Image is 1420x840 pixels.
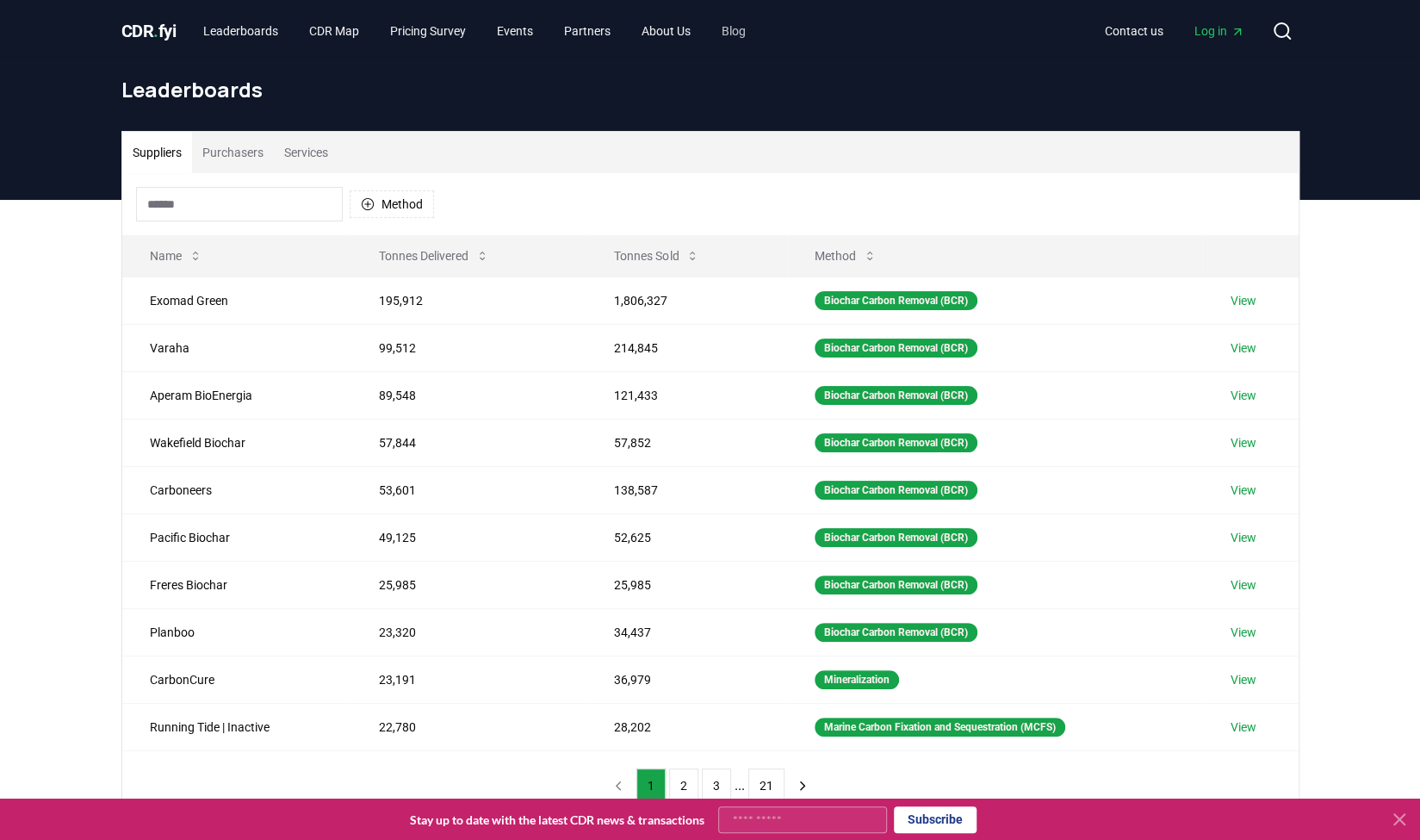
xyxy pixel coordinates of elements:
[815,528,977,547] div: Biochar Carbon Removal (BCR)
[669,768,698,803] button: 2
[122,703,351,750] td: Running Tide | Inactive
[815,481,977,500] div: Biochar Carbon Removal (BCR)
[153,21,158,41] span: .
[586,608,786,656] td: 34,437
[788,768,817,803] button: next page
[365,239,503,273] button: Tonnes Delivered
[351,466,586,513] td: 53,601
[815,718,1065,737] div: Marine Carbon Fixation and Sequestration (MCFS)
[1230,482,1256,499] a: View
[748,768,784,803] button: 21
[122,324,351,371] td: Varaha
[702,768,731,803] button: 3
[351,561,586,608] td: 25,985
[1230,529,1256,546] a: View
[586,371,786,419] td: 121,433
[815,339,977,358] div: Biochar Carbon Removal (BCR)
[351,513,586,561] td: 49,125
[586,703,786,750] td: 28,202
[1230,339,1256,357] a: View
[122,277,351,324] td: Exomad Green
[351,419,586,466] td: 57,844
[1091,16,1177,47] a: Contact us
[708,16,760,47] a: Blog
[189,16,292,47] a: Leaderboards
[121,19,177,43] a: CDR.fyi
[1181,16,1258,47] a: Log in
[586,324,786,371] td: 214,845
[121,21,177,41] span: CDR fyi
[136,239,216,273] button: Name
[815,433,977,452] div: Biochar Carbon Removal (BCR)
[600,239,713,273] button: Tonnes Sold
[815,623,977,642] div: Biochar Carbon Removal (BCR)
[628,16,704,47] a: About Us
[815,291,977,310] div: Biochar Carbon Removal (BCR)
[636,768,666,803] button: 1
[351,371,586,419] td: 89,548
[1230,719,1256,736] a: View
[1194,22,1244,40] span: Log in
[1230,292,1256,309] a: View
[586,419,786,466] td: 57,852
[801,239,890,273] button: Method
[121,76,1299,103] h1: Leaderboards
[735,775,745,796] li: ...
[122,419,351,466] td: Wakefield Biochar
[351,277,586,324] td: 195,912
[350,190,434,218] button: Method
[1230,624,1256,641] a: View
[189,16,760,47] nav: Main
[815,670,899,689] div: Mineralization
[1230,671,1256,688] a: View
[376,16,480,47] a: Pricing Survey
[1091,16,1258,47] nav: Main
[192,132,274,173] button: Purchasers
[550,16,624,47] a: Partners
[295,16,373,47] a: CDR Map
[1230,576,1256,594] a: View
[586,513,786,561] td: 52,625
[122,561,351,608] td: Freres Biochar
[586,277,786,324] td: 1,806,327
[483,16,547,47] a: Events
[815,386,977,405] div: Biochar Carbon Removal (BCR)
[122,371,351,419] td: Aperam BioEnergia
[274,132,338,173] button: Services
[815,576,977,594] div: Biochar Carbon Removal (BCR)
[586,466,786,513] td: 138,587
[122,132,192,173] button: Suppliers
[1230,434,1256,451] a: View
[586,656,786,703] td: 36,979
[122,466,351,513] td: Carboneers
[351,324,586,371] td: 99,512
[351,703,586,750] td: 22,780
[122,513,351,561] td: Pacific Biochar
[351,656,586,703] td: 23,191
[351,608,586,656] td: 23,320
[586,561,786,608] td: 25,985
[1230,387,1256,404] a: View
[122,656,351,703] td: CarbonCure
[122,608,351,656] td: Planboo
